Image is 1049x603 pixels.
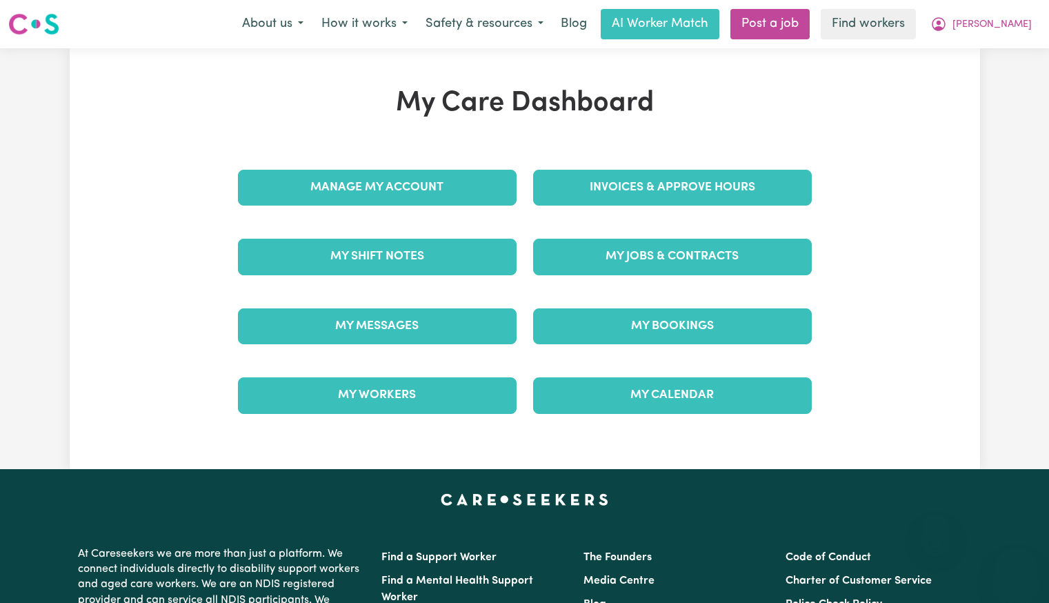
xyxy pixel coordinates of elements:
[533,170,812,206] a: Invoices & Approve Hours
[583,552,652,563] a: The Founders
[8,12,59,37] img: Careseekers logo
[312,10,417,39] button: How it works
[238,377,517,413] a: My Workers
[8,8,59,40] a: Careseekers logo
[533,239,812,275] a: My Jobs & Contracts
[533,308,812,344] a: My Bookings
[922,515,950,542] iframe: Close message
[533,377,812,413] a: My Calendar
[381,575,533,603] a: Find a Mental Health Support Worker
[233,10,312,39] button: About us
[441,494,608,505] a: Careseekers home page
[921,10,1041,39] button: My Account
[238,170,517,206] a: Manage My Account
[994,548,1038,592] iframe: Button to launch messaging window
[786,575,932,586] a: Charter of Customer Service
[952,17,1032,32] span: [PERSON_NAME]
[583,575,655,586] a: Media Centre
[730,9,810,39] a: Post a job
[230,87,820,120] h1: My Care Dashboard
[417,10,552,39] button: Safety & resources
[238,239,517,275] a: My Shift Notes
[381,552,497,563] a: Find a Support Worker
[601,9,719,39] a: AI Worker Match
[238,308,517,344] a: My Messages
[786,552,871,563] a: Code of Conduct
[552,9,595,39] a: Blog
[821,9,916,39] a: Find workers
